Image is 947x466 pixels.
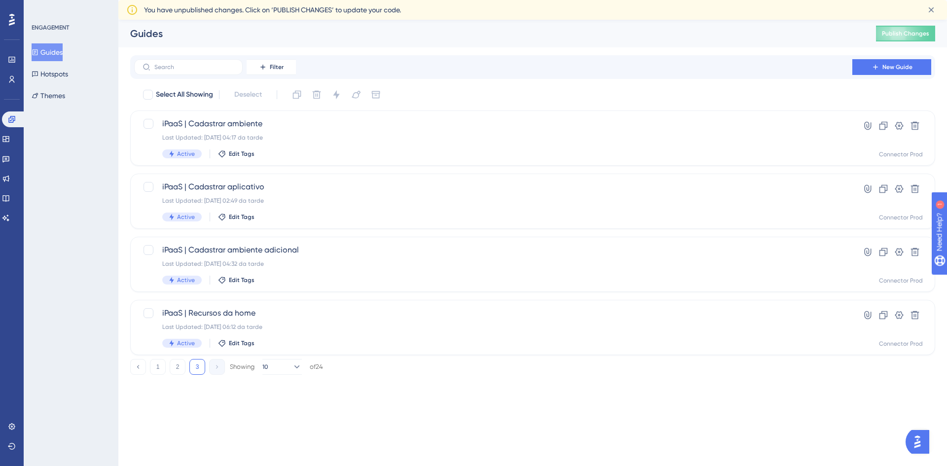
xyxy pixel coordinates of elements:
[262,359,302,375] button: 10
[156,89,213,101] span: Select All Showing
[882,63,912,71] span: New Guide
[189,359,205,375] button: 3
[32,43,63,61] button: Guides
[876,26,935,41] button: Publish Changes
[130,27,851,40] div: Guides
[879,277,923,285] div: Connector Prod
[270,63,284,71] span: Filter
[852,59,931,75] button: New Guide
[162,260,824,268] div: Last Updated: [DATE] 04:32 da tarde
[23,2,62,14] span: Need Help?
[69,5,72,13] div: 1
[32,65,68,83] button: Hotspots
[247,59,296,75] button: Filter
[234,89,262,101] span: Deselect
[229,150,255,158] span: Edit Tags
[177,276,195,284] span: Active
[230,362,255,371] div: Showing
[229,339,255,347] span: Edit Tags
[170,359,185,375] button: 2
[879,214,923,221] div: Connector Prod
[162,307,824,319] span: iPaaS | Recursos da home
[32,87,65,105] button: Themes
[879,150,923,158] div: Connector Prod
[162,134,824,142] div: Last Updated: [DATE] 04:17 da tarde
[218,339,255,347] button: Edit Tags
[310,362,323,371] div: of 24
[262,363,268,371] span: 10
[225,86,271,104] button: Deselect
[32,24,69,32] div: ENGAGEMENT
[229,213,255,221] span: Edit Tags
[229,276,255,284] span: Edit Tags
[218,276,255,284] button: Edit Tags
[882,30,929,37] span: Publish Changes
[218,150,255,158] button: Edit Tags
[144,4,401,16] span: You have unpublished changes. Click on ‘PUBLISH CHANGES’ to update your code.
[177,150,195,158] span: Active
[162,181,824,193] span: iPaaS | Cadastrar aplicativo
[177,339,195,347] span: Active
[150,359,166,375] button: 1
[906,427,935,457] iframe: UserGuiding AI Assistant Launcher
[162,323,824,331] div: Last Updated: [DATE] 06:12 da tarde
[162,118,824,130] span: iPaaS | Cadastrar ambiente
[154,64,234,71] input: Search
[177,213,195,221] span: Active
[218,213,255,221] button: Edit Tags
[162,244,824,256] span: iPaaS | Cadastrar ambiente adicional
[162,197,824,205] div: Last Updated: [DATE] 02:49 da tarde
[879,340,923,348] div: Connector Prod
